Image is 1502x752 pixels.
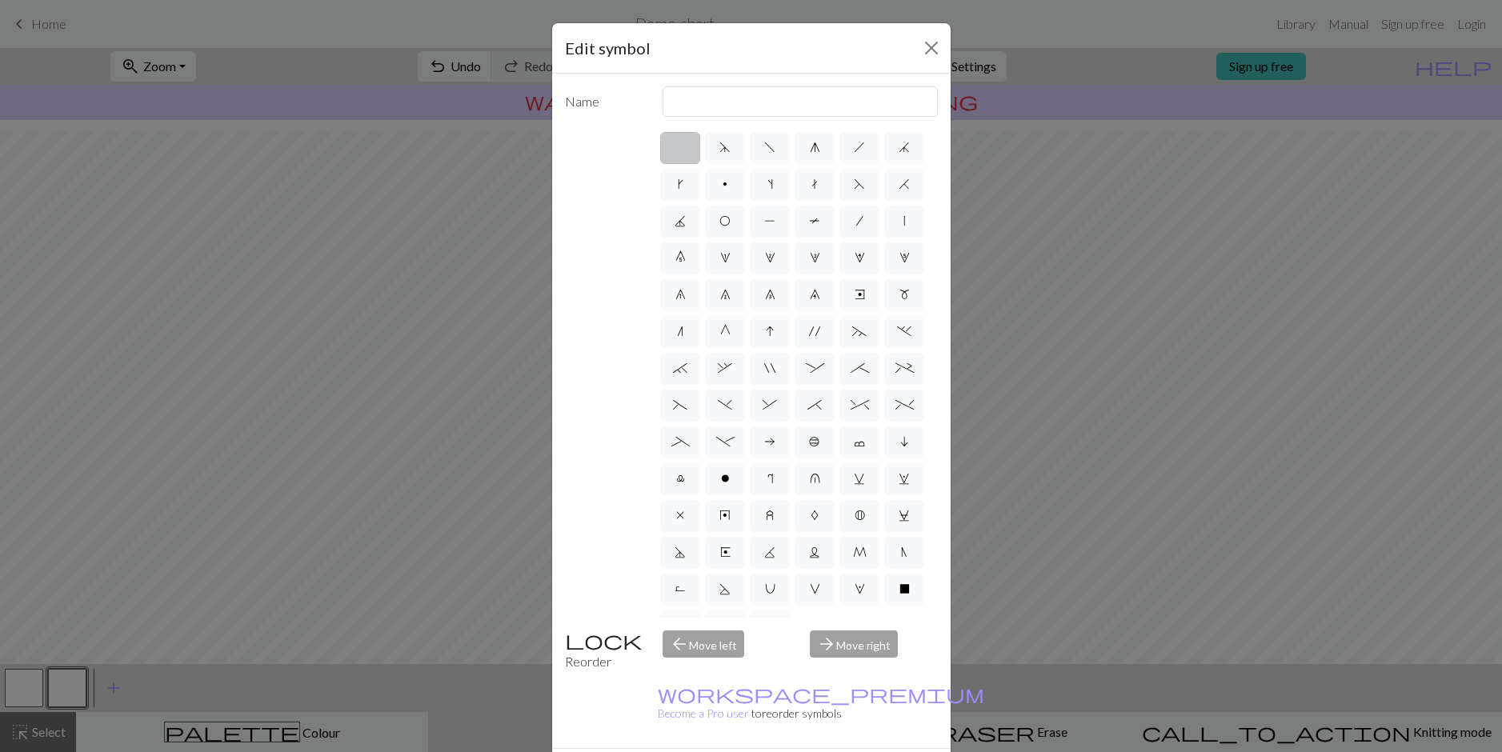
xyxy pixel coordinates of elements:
span: : [806,362,824,374]
span: i [900,435,908,448]
span: 4 [855,251,865,264]
a: Become a Pro user [658,687,984,720]
span: k [678,178,683,190]
span: x [676,509,684,522]
span: R [675,582,686,595]
span: v [854,472,865,485]
span: % [895,398,914,411]
span: / [856,214,863,227]
span: t [811,178,818,190]
span: _ [671,435,690,448]
label: Name [555,86,654,117]
span: b [809,435,820,448]
span: | [903,214,905,227]
span: 9 [810,288,820,301]
span: E [720,546,731,558]
span: ; [851,362,869,374]
span: B [855,509,865,522]
span: d [719,141,731,154]
span: p [723,178,727,190]
span: A [811,509,819,522]
span: h [854,141,865,154]
span: 8 [765,288,775,301]
span: L [809,546,820,558]
span: j [899,141,910,154]
span: . [897,325,911,338]
span: M [853,546,867,558]
span: ^ [851,398,869,411]
span: X [899,582,910,595]
span: P [764,214,775,227]
span: ) [718,398,732,411]
h5: Edit symbol [565,36,651,60]
span: 1 [720,251,731,264]
span: + [895,362,914,374]
span: o [721,472,730,485]
span: 2 [765,251,775,264]
span: G [720,325,731,338]
span: T [809,214,820,227]
span: e [855,288,865,301]
span: f [764,141,775,154]
span: O [719,214,731,227]
span: H [899,178,910,190]
span: , [718,362,732,374]
span: u [810,472,820,485]
span: a [764,435,775,448]
span: s [767,178,773,190]
span: ~ [852,325,867,338]
span: z [766,509,774,522]
span: N [901,546,907,558]
span: " [764,362,775,374]
span: 3 [810,251,820,264]
span: n [677,325,683,338]
span: w [899,472,910,485]
span: D [675,546,686,558]
span: U [765,582,775,595]
span: y [719,509,731,522]
small: to reorder symbols [658,687,984,720]
span: F [854,178,865,190]
button: Close [919,35,944,61]
span: - [716,435,735,448]
span: W [855,582,865,595]
span: ( [673,398,687,411]
div: Reorder [555,630,654,671]
span: workspace_premium [658,682,984,705]
span: V [810,582,820,595]
span: I [766,325,774,338]
span: S [719,582,731,595]
span: 0 [675,251,686,264]
span: 6 [675,288,686,301]
span: l [676,472,685,485]
span: ` [673,362,687,374]
span: K [764,546,775,558]
span: 5 [899,251,910,264]
span: c [854,435,865,448]
span: g [810,141,820,154]
span: r [767,472,773,485]
span: 7 [720,288,731,301]
span: m [899,288,910,301]
span: & [763,398,777,411]
span: C [899,509,910,522]
span: J [675,214,686,227]
span: ' [809,325,820,338]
